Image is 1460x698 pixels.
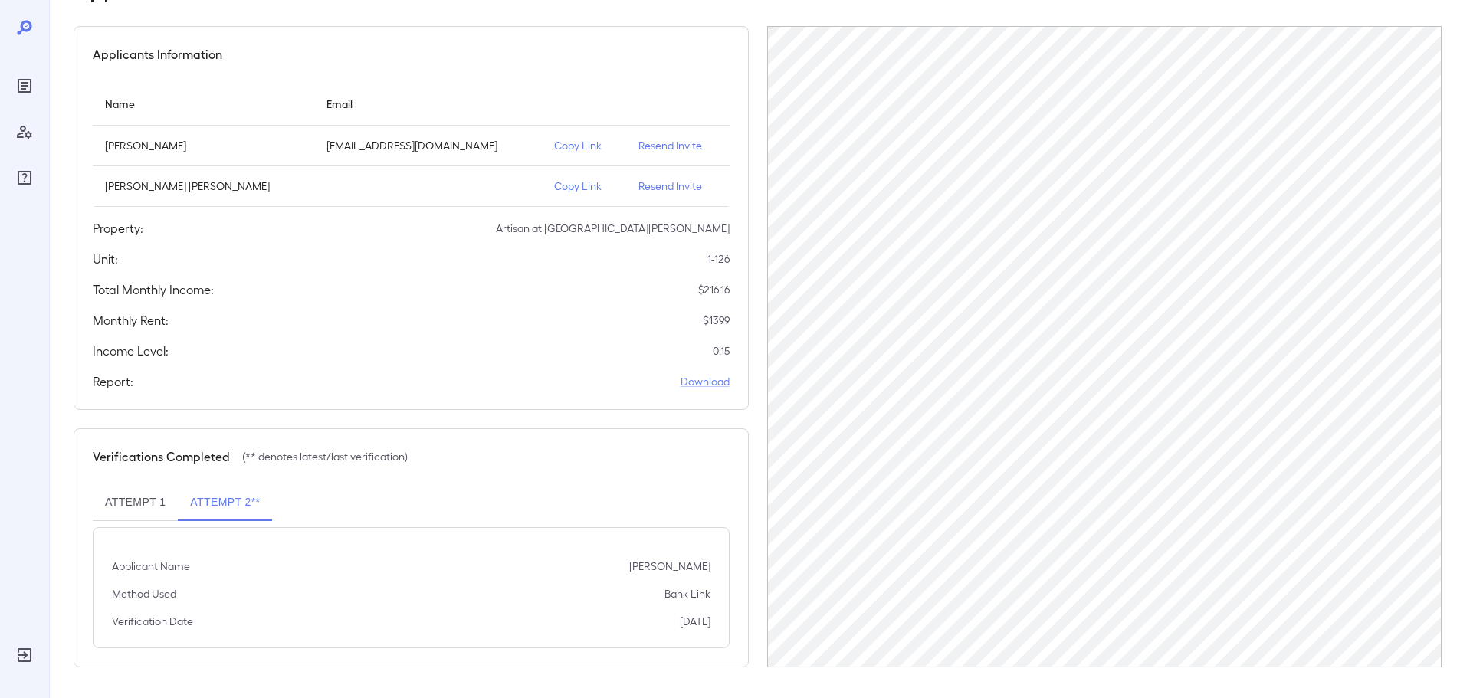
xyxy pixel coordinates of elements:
[112,559,190,574] p: Applicant Name
[681,374,730,389] a: Download
[93,82,730,207] table: simple table
[554,179,614,194] p: Copy Link
[178,484,272,521] button: Attempt 2**
[680,614,710,629] p: [DATE]
[93,484,178,521] button: Attempt 1
[713,343,730,359] p: 0.15
[703,313,730,328] p: $ 1399
[93,311,169,329] h5: Monthly Rent:
[12,643,37,667] div: Log Out
[664,586,710,601] p: Bank Link
[93,280,214,299] h5: Total Monthly Income:
[12,120,37,144] div: Manage Users
[629,559,710,574] p: [PERSON_NAME]
[554,138,614,153] p: Copy Link
[698,282,730,297] p: $ 216.16
[638,179,717,194] p: Resend Invite
[242,449,408,464] p: (** denotes latest/last verification)
[93,219,143,238] h5: Property:
[105,138,302,153] p: [PERSON_NAME]
[93,372,133,391] h5: Report:
[112,586,176,601] p: Method Used
[496,221,730,236] p: Artisan at [GEOGRAPHIC_DATA][PERSON_NAME]
[326,138,530,153] p: [EMAIL_ADDRESS][DOMAIN_NAME]
[93,447,230,466] h5: Verifications Completed
[93,250,118,268] h5: Unit:
[112,614,193,629] p: Verification Date
[93,342,169,360] h5: Income Level:
[12,74,37,98] div: Reports
[93,45,222,64] h5: Applicants Information
[93,82,314,126] th: Name
[12,165,37,190] div: FAQ
[707,251,730,267] p: 1-126
[314,82,543,126] th: Email
[105,179,302,194] p: [PERSON_NAME] [PERSON_NAME]
[638,138,717,153] p: Resend Invite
